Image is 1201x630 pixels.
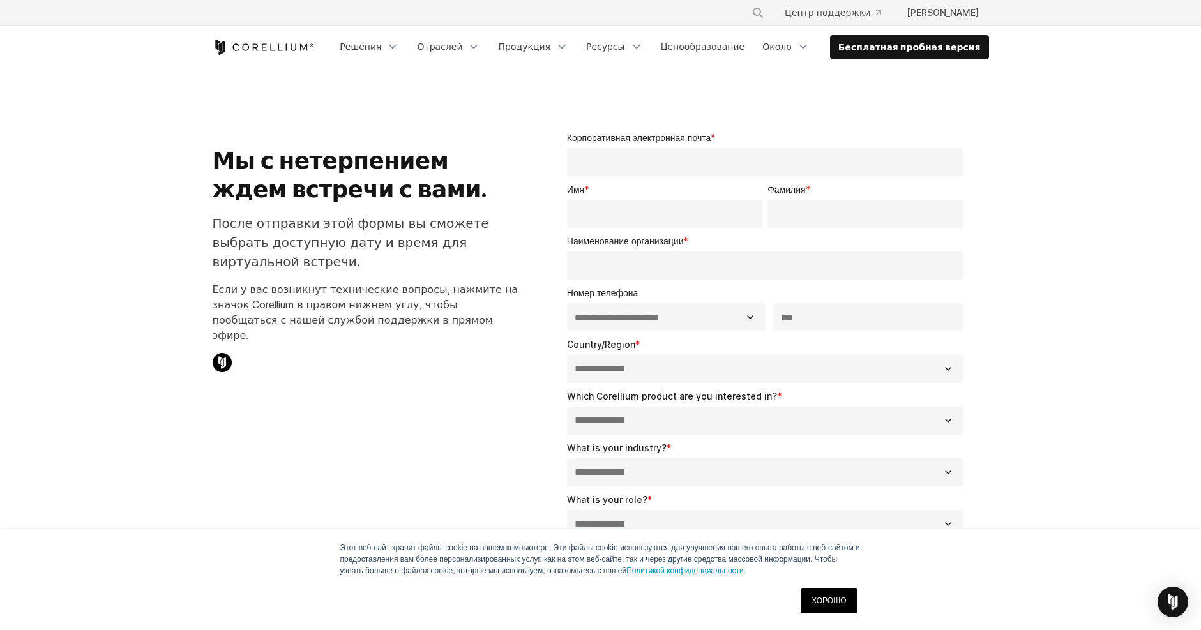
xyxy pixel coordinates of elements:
[762,40,792,53] font: Около
[213,214,521,271] p: После отправки этой формы вы сможете выбрать доступную дату и время для виртуальной встречи.
[332,35,988,59] div: Меню навигации
[896,1,989,24] a: [PERSON_NAME]
[213,40,314,55] a: Главная страница Corellium
[736,1,988,24] div: Меню навигации
[498,40,550,53] font: Продукция
[567,339,635,350] span: Country/Region
[213,281,521,343] p: Если у вас возникнут технические вопросы, нажмите на значок Corellium в правом нижнем углу, чтобы...
[340,542,861,576] p: Этот веб-сайт хранит файлы cookie на вашем компьютере. Эти файлы cookie используются для улучшени...
[567,287,638,298] span: Номер телефона
[567,236,684,246] span: Наименование организации
[801,588,857,613] a: ХОРОШО
[567,132,711,143] span: Корпоративная электронная почта
[767,184,805,195] span: Фамилия
[340,40,381,53] font: Решения
[567,494,647,505] span: What is your role?
[746,1,769,24] button: Искать
[1158,587,1188,617] div: Открыть Интерком Мессенджер
[567,391,777,401] span: Which Corellium product are you interested in?
[586,40,625,53] font: Ресурсы
[831,36,988,59] a: Бесплатная пробная версия
[567,442,667,453] span: What is your industry?
[626,566,746,575] a: Политикой конфиденциальности.
[213,353,232,372] img: Иконка чата Corellium
[653,35,753,58] a: Ценообразование
[213,146,521,204] h1: Мы с нетерпением ждем встречи с вами.
[785,6,870,19] font: Центр поддержки
[567,184,584,195] span: Имя
[417,40,462,53] font: Отраслей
